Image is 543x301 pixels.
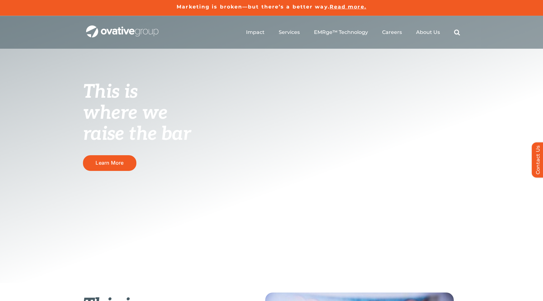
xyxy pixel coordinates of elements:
[246,22,460,42] nav: Menu
[314,29,368,36] a: EMRge™ Technology
[279,29,300,36] a: Services
[330,4,366,10] a: Read more.
[246,29,265,36] a: Impact
[416,29,440,36] a: About Us
[382,29,402,36] a: Careers
[83,81,138,103] span: This is
[454,29,460,36] a: Search
[177,4,330,10] a: Marketing is broken—but there’s a better way.
[86,25,158,31] a: OG_Full_horizontal_WHT
[83,155,136,171] a: Learn More
[96,160,123,166] span: Learn More
[83,102,191,145] span: where we raise the bar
